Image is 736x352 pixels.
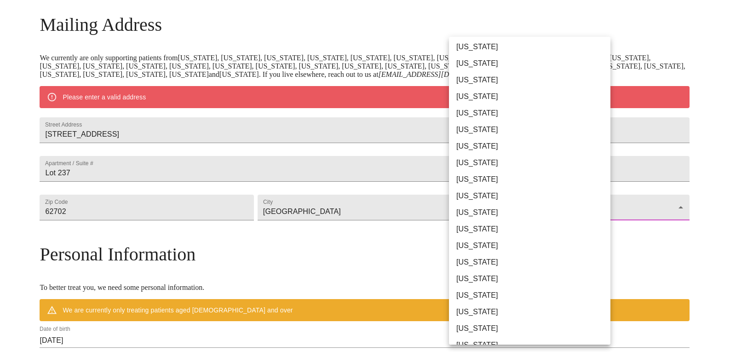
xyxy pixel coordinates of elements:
li: [US_STATE] [449,138,617,155]
li: [US_STATE] [449,171,617,188]
li: [US_STATE] [449,55,617,72]
li: [US_STATE] [449,105,617,121]
li: [US_STATE] [449,39,617,55]
li: [US_STATE] [449,237,617,254]
li: [US_STATE] [449,72,617,88]
li: [US_STATE] [449,155,617,171]
li: [US_STATE] [449,121,617,138]
li: [US_STATE] [449,188,617,204]
li: [US_STATE] [449,287,617,304]
li: [US_STATE] [449,88,617,105]
li: [US_STATE] [449,320,617,337]
li: [US_STATE] [449,221,617,237]
li: [US_STATE] [449,254,617,271]
li: [US_STATE] [449,304,617,320]
li: [US_STATE] [449,271,617,287]
li: [US_STATE] [449,204,617,221]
